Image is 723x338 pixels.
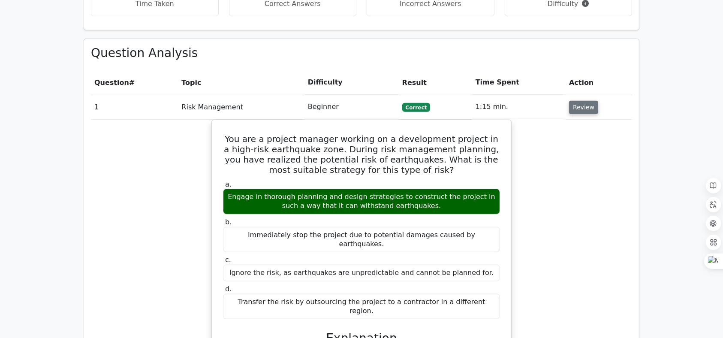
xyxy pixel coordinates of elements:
[178,70,304,95] th: Topic
[304,95,399,119] td: Beginner
[566,70,632,95] th: Action
[91,46,632,60] h3: Question Analysis
[94,78,129,87] span: Question
[569,101,598,114] button: Review
[402,103,430,112] span: Correct
[472,95,566,119] td: 1:15 min.
[399,70,472,95] th: Result
[225,285,232,293] span: d.
[91,70,178,95] th: #
[304,70,399,95] th: Difficulty
[225,256,231,264] span: c.
[223,294,500,320] div: Transfer the risk by outsourcing the project to a contractor in a different region.
[223,227,500,253] div: Immediately stop the project due to potential damages caused by earthquakes.
[225,180,232,188] span: a.
[225,218,232,226] span: b.
[472,70,566,95] th: Time Spent
[223,189,500,214] div: Engage in thorough planning and design strategies to construct the project in such a way that it ...
[223,265,500,281] div: Ignore the risk, as earthquakes are unpredictable and cannot be planned for.
[222,134,501,175] h5: You are a project manager working on a development project in a high-risk earthquake zone. During...
[178,95,304,119] td: Risk Management
[91,95,178,119] td: 1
